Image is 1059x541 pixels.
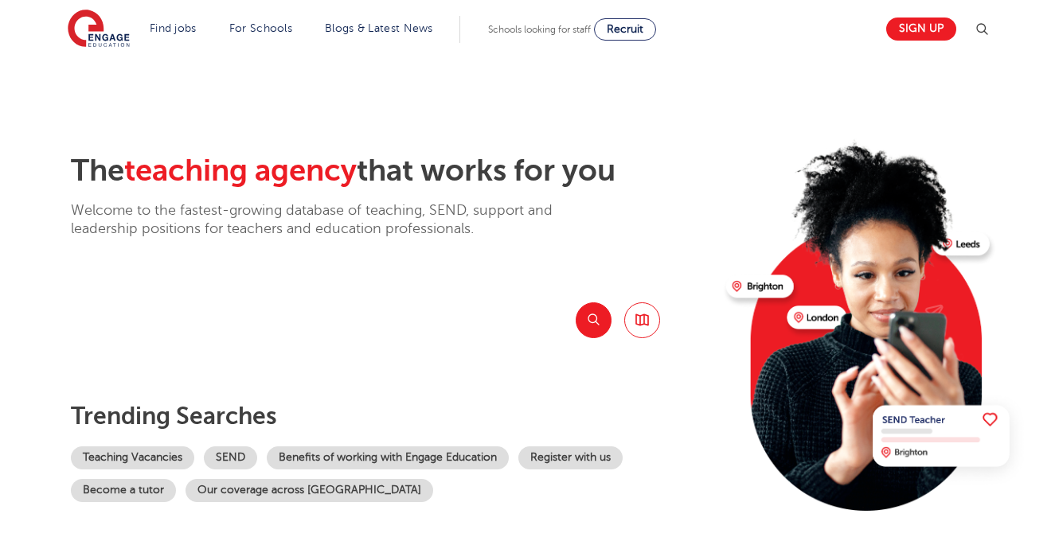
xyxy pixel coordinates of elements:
a: For Schools [229,22,292,34]
img: Engage Education [68,10,130,49]
a: Register with us [518,446,623,469]
a: Blogs & Latest News [325,22,433,34]
button: Search [576,302,612,338]
a: Teaching Vacancies [71,446,194,469]
a: Our coverage across [GEOGRAPHIC_DATA] [186,479,433,502]
a: SEND [204,446,257,469]
span: teaching agency [124,154,357,188]
span: Recruit [607,23,643,35]
p: Welcome to the fastest-growing database of teaching, SEND, support and leadership positions for t... [71,201,596,239]
p: Trending searches [71,402,713,430]
a: Become a tutor [71,479,176,502]
a: Benefits of working with Engage Education [267,446,509,469]
a: Recruit [594,18,656,41]
span: Schools looking for staff [488,24,591,35]
h2: The that works for you [71,153,713,189]
a: Find jobs [150,22,197,34]
a: Sign up [886,18,956,41]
